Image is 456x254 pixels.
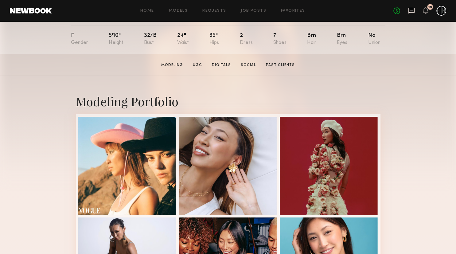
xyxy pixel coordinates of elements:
[273,33,286,45] div: 7
[190,62,205,68] a: UGC
[307,33,316,45] div: Brn
[337,33,347,45] div: Brn
[428,6,432,9] div: 19
[241,9,266,13] a: Job Posts
[76,93,380,109] div: Modeling Portfolio
[263,62,297,68] a: Past Clients
[209,33,219,45] div: 35"
[240,33,253,45] div: 2
[159,62,185,68] a: Modeling
[209,62,233,68] a: Digitals
[238,62,259,68] a: Social
[202,9,226,13] a: Requests
[109,33,123,45] div: 5'10"
[169,9,188,13] a: Models
[368,33,380,45] div: No
[140,9,154,13] a: Home
[144,33,157,45] div: 32/b
[71,33,88,45] div: F
[281,9,305,13] a: Favorites
[177,33,189,45] div: 24"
